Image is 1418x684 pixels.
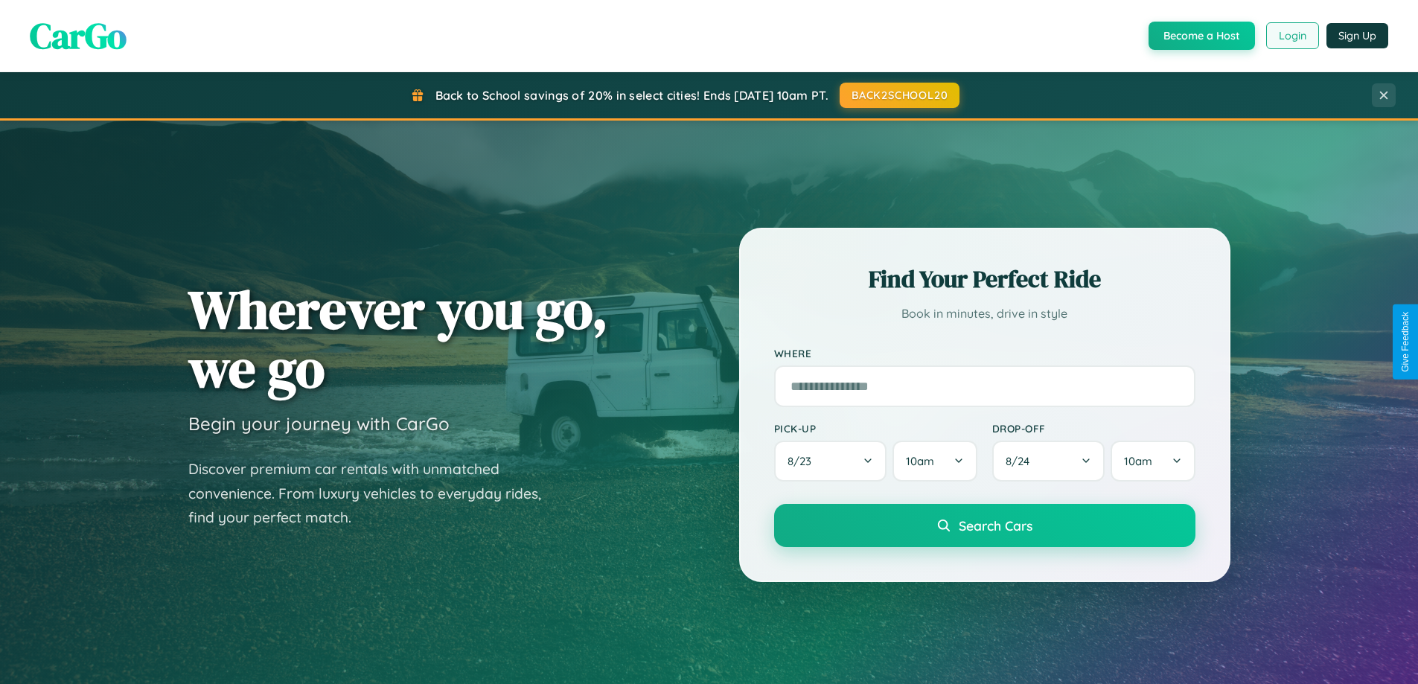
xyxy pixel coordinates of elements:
span: 10am [906,454,934,468]
h3: Begin your journey with CarGo [188,412,450,435]
h1: Wherever you go, we go [188,280,608,397]
label: Where [774,347,1195,359]
button: Search Cars [774,504,1195,547]
p: Book in minutes, drive in style [774,303,1195,325]
span: 8 / 23 [788,454,819,468]
span: 10am [1124,454,1152,468]
button: 10am [892,441,977,482]
p: Discover premium car rentals with unmatched convenience. From luxury vehicles to everyday rides, ... [188,457,561,530]
span: Search Cars [959,517,1032,534]
button: BACK2SCHOOL20 [840,83,959,108]
span: 8 / 24 [1006,454,1037,468]
span: Back to School savings of 20% in select cities! Ends [DATE] 10am PT. [435,88,828,103]
button: 8/23 [774,441,887,482]
div: Give Feedback [1400,312,1411,372]
button: Login [1266,22,1319,49]
button: 10am [1111,441,1195,482]
button: 8/24 [992,441,1105,482]
h2: Find Your Perfect Ride [774,263,1195,295]
button: Sign Up [1326,23,1388,48]
button: Become a Host [1149,22,1255,50]
label: Drop-off [992,422,1195,435]
label: Pick-up [774,422,977,435]
span: CarGo [30,11,127,60]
